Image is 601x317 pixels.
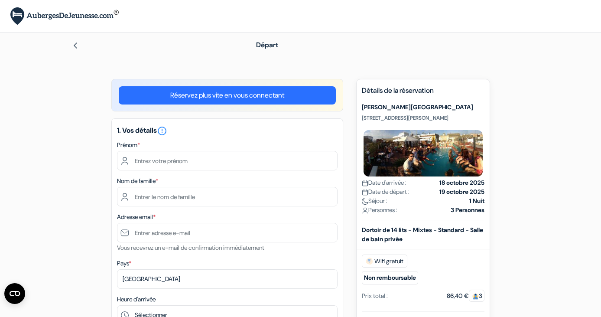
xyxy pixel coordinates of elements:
[117,295,156,304] label: Heure d'arrivée
[447,291,484,301] div: 86,40 €
[117,151,338,170] input: Entrez votre prénom
[157,126,167,136] i: error_outline
[362,255,407,268] span: Wifi gratuit
[256,40,278,49] span: Départ
[117,141,140,150] label: Prénom
[117,126,338,136] h5: 1. Vos détails
[117,259,131,268] label: Pays
[362,271,418,284] small: Non remboursable
[119,86,336,105] a: Réservez plus vite en vous connectant
[157,126,167,135] a: error_outline
[362,291,388,301] div: Prix total :
[117,223,338,242] input: Entrer adresse e-mail
[72,42,79,49] img: left_arrow.svg
[117,212,156,222] label: Adresse email
[362,86,484,100] h5: Détails de la réservation
[469,196,484,206] strong: 1 Nuit
[362,189,368,196] img: calendar.svg
[469,290,484,302] span: 3
[472,293,479,300] img: guest.svg
[362,226,483,243] b: Dortoir de 14 lits - Mixtes - Standard - Salle de bain privée
[362,207,368,214] img: user_icon.svg
[362,114,484,121] p: [STREET_ADDRESS][PERSON_NAME]
[10,7,119,25] img: AubergesDeJeunesse.com
[362,104,484,111] h5: [PERSON_NAME][GEOGRAPHIC_DATA]
[362,180,368,186] img: calendar.svg
[362,198,368,205] img: moon.svg
[362,178,406,187] span: Date d'arrivée :
[4,283,25,304] button: Ouvrir le widget CMP
[362,206,397,215] span: Personnes :
[362,187,409,196] span: Date de départ :
[117,187,338,206] input: Entrer le nom de famille
[362,196,387,206] span: Séjour :
[117,176,158,186] label: Nom de famille
[439,178,484,187] strong: 18 octobre 2025
[117,244,264,252] small: Vous recevrez un e-mail de confirmation immédiatement
[366,258,373,265] img: free_wifi.svg
[451,206,484,215] strong: 3 Personnes
[439,187,484,196] strong: 19 octobre 2025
